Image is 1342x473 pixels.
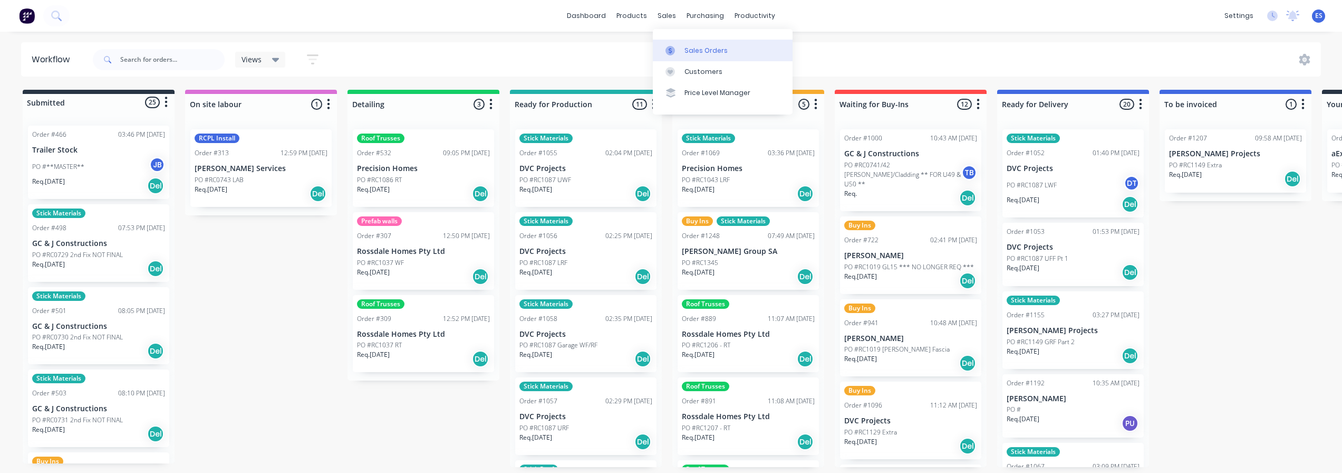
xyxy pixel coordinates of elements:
div: Roof TrussesOrder #89111:08 AM [DATE]Rossdale Homes Pty LtdPO #RC1207 - RTReq.[DATE]Del [678,377,819,455]
p: GC & J Constructions [32,322,165,331]
div: 02:35 PM [DATE] [605,314,652,324]
div: Order #313 [195,148,229,158]
div: Prefab wallsOrder #30712:50 PM [DATE]Rossdale Homes Pty LtdPO #RC1037 WFReq.[DATE]Del [353,212,494,290]
p: PO #RC0741/42 [PERSON_NAME]/Cladding ** FOR U49 & U50 ** [844,160,961,189]
div: Order #105301:53 PM [DATE]DVC ProjectsPO #RC1087 UFF Pt 1Req.[DATE]Del [1002,223,1144,286]
div: Stick MaterialsOrder #105502:04 PM [DATE]DVC ProjectsPO #RC1087 UWFReq.[DATE]Del [515,129,656,207]
p: PO #RC1037 RT [357,340,402,350]
div: Del [959,190,976,206]
div: 01:53 PM [DATE] [1093,227,1140,236]
p: [PERSON_NAME] Projects [1007,326,1140,335]
div: Stick Materials [519,216,573,226]
p: PO #RC1087 Garage WF/RF [519,340,597,350]
div: Del [959,272,976,289]
div: Del [797,185,814,202]
p: Req. [DATE] [32,177,65,186]
p: GC & J Constructions [32,404,165,413]
div: Del [472,268,489,285]
p: Req. [DATE] [519,433,552,442]
div: Prefab walls [357,216,402,226]
div: Order #889 [682,314,716,324]
p: Req. [DATE] [682,268,715,277]
div: Roof TrussesOrder #30912:52 PM [DATE]Rossdale Homes Pty LtdPO #RC1037 RTReq.[DATE]Del [353,295,494,373]
div: Order #891 [682,396,716,406]
p: PO #RC0743 LAB [195,175,244,185]
div: Del [1122,196,1138,213]
p: Rossdale Homes Pty Ltd [682,412,815,421]
p: PO #RC0730 2nd Fix NOT FINAL [32,333,123,342]
div: Order #503 [32,389,66,398]
p: PO #RC1087 LWF [1007,181,1057,190]
div: Workflow [32,53,75,66]
p: PO #RC1087 URF [519,423,569,433]
div: 08:10 PM [DATE] [118,389,165,398]
div: Stick Materials [1007,134,1060,143]
div: Order #119210:35 AM [DATE][PERSON_NAME]PO #Req.[DATE]PU [1002,374,1144,438]
div: 10:43 AM [DATE] [930,134,977,143]
p: PO #RC1207 - RT [682,423,730,433]
p: Rossdale Homes Pty Ltd [357,330,490,339]
div: Stick Materials [32,291,85,301]
div: Del [147,343,164,360]
div: Del [147,425,164,442]
div: 11:12 AM [DATE] [930,401,977,410]
div: Del [634,351,651,367]
a: Price Level Manager [653,82,793,103]
div: Order #1248 [682,231,720,241]
div: Stick MaterialsOrder #50108:05 PM [DATE]GC & J ConstructionsPO #RC0730 2nd Fix NOT FINALReq.[DATE... [28,287,169,365]
div: Sales Orders [684,46,728,55]
a: Sales Orders [653,40,793,61]
div: Order #309 [357,314,391,324]
p: DVC Projects [519,330,652,339]
div: Roof Trusses [682,299,729,309]
div: 03:27 PM [DATE] [1093,310,1140,320]
div: Buy InsOrder #109611:12 AM [DATE]DVC ProjectsPO #RC1129 ExtraReq.[DATE]Del [840,382,981,459]
div: Del [634,185,651,202]
p: Req. [DATE] [357,350,390,360]
div: 10:48 AM [DATE] [930,318,977,328]
p: PO #RC1019 [PERSON_NAME] Fascia [844,345,950,354]
div: Del [472,185,489,202]
img: Factory [19,8,35,24]
div: Order #1058 [519,314,557,324]
p: PO #RC1087 UWF [519,175,571,185]
div: Order #1055 [519,148,557,158]
p: GC & J Constructions [32,239,165,248]
div: Stick MaterialsOrder #105201:40 PM [DATE]DVC ProjectsPO #RC1087 LWFDTReq.[DATE]Del [1002,129,1144,217]
div: Stick MaterialsOrder #50308:10 PM [DATE]GC & J ConstructionsPO #RC0731 2nd Fix NOT FINALReq.[DATE... [28,370,169,447]
div: Buy Ins [844,221,875,230]
p: Req. [DATE] [32,342,65,352]
a: dashboard [562,8,611,24]
div: Stick Materials [717,216,770,226]
p: PO #RC1043 LRF [682,175,730,185]
p: DVC Projects [1007,164,1140,173]
p: Req. [DATE] [844,354,877,364]
p: Req. [DATE] [682,433,715,442]
div: Order #1155 [1007,310,1045,320]
div: Order #1053 [1007,227,1045,236]
div: Buy InsOrder #94110:48 AM [DATE][PERSON_NAME]PO #RC1019 [PERSON_NAME] FasciaReq.[DATE]Del [840,299,981,377]
div: sales [652,8,681,24]
div: Del [1122,264,1138,281]
p: PO #RC1019 GL15 *** NO LONGER REQ *** [844,262,974,272]
div: 03:36 PM [DATE] [768,148,815,158]
div: Buy InsStick MaterialsOrder #124807:49 AM [DATE][PERSON_NAME] Group SAPO #RC1345Req.[DATE]Del [678,212,819,290]
div: Stick Materials [1007,296,1060,305]
div: 12:50 PM [DATE] [443,231,490,241]
div: Stick Materials [1007,447,1060,457]
div: Order #307 [357,231,391,241]
p: PO #RC1086 RT [357,175,402,185]
p: Req. [DATE] [682,185,715,194]
div: 03:46 PM [DATE] [118,130,165,139]
div: Order #120709:58 AM [DATE][PERSON_NAME] ProjectsPO #RC1149 ExtraReq.[DATE]Del [1165,129,1306,193]
div: TB [961,165,977,181]
p: Req. [DATE] [1169,170,1202,179]
div: Del [959,438,976,455]
div: 07:53 PM [DATE] [118,223,165,233]
div: Order #466 [32,130,66,139]
p: Req. [DATE] [1007,347,1039,356]
div: Buy Ins [682,216,713,226]
div: Order #501 [32,306,66,316]
span: Views [242,54,262,65]
div: Order #1000 [844,134,882,143]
